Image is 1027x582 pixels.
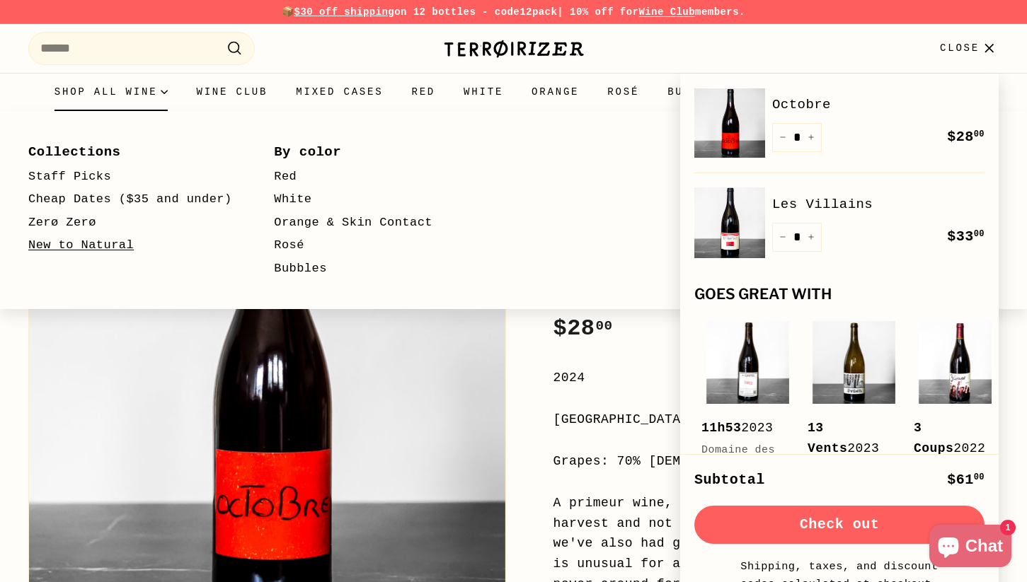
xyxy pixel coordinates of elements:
[940,40,980,56] span: Close
[701,442,779,476] div: Domaine des Grottes
[28,139,233,165] a: Collections
[28,165,233,189] a: Staff Picks
[595,318,612,334] sup: 00
[694,88,765,158] img: Octobre
[772,94,985,115] a: Octobre
[553,409,999,430] div: [GEOGRAPHIC_DATA], [GEOGRAPHIC_DATA]
[274,139,478,165] a: By color
[274,211,478,235] a: Orange & Skin Contact
[653,73,737,111] a: Bubbles
[947,129,985,145] span: $28
[28,211,233,235] a: Zerø Zerø
[808,421,847,455] b: 13 Vents
[974,129,985,139] sup: 00
[182,73,282,111] a: Wine Club
[701,421,741,435] b: 11h53
[553,368,999,388] div: 2024
[914,317,1006,537] a: 3 Coups2022La Ferme de l’Arbre
[397,73,449,111] a: Red
[282,73,397,111] a: Mixed Cases
[801,223,822,252] button: Increase item quantity by one
[772,194,985,215] a: Les Villains
[694,506,985,544] button: Check out
[701,418,779,438] div: 2023
[274,257,478,281] a: Bubbles
[914,421,953,455] b: 3 Coups
[801,123,822,152] button: Increase item quantity by one
[28,188,233,211] a: Cheap Dates ($35 and under)
[808,317,900,537] a: 13 Vents2023[PERSON_NAME]
[274,165,478,189] a: Red
[694,187,765,258] img: Les Villains
[638,6,695,18] a: Wine Club
[694,286,985,303] div: Goes great with
[947,228,985,245] span: $33
[274,188,478,211] a: White
[808,418,885,459] div: 2023
[553,315,613,342] span: $28
[553,451,999,472] div: Grapes: 70% [DEMOGRAPHIC_DATA] 30% Cinsault
[694,469,765,491] div: Subtotal
[294,6,395,18] span: $30 off shipping
[772,223,793,252] button: Reduce item quantity by one
[947,469,985,491] div: $61
[517,73,593,111] a: Orange
[974,472,985,482] sup: 00
[40,73,183,111] summary: Shop all wine
[974,229,985,239] sup: 00
[931,28,1007,69] button: Close
[520,6,557,18] strong: 12pack
[701,317,793,516] a: 11h532023Domaine des Grottes
[772,123,793,152] button: Reduce item quantity by one
[274,234,478,257] a: Rosé
[28,4,999,20] p: 📦 on 12 bottles - code | 10% off for members.
[925,525,1016,571] inbox-online-store-chat: Shopify online store chat
[449,73,517,111] a: White
[593,73,653,111] a: Rosé
[28,234,233,257] a: New to Natural
[914,418,992,459] div: 2022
